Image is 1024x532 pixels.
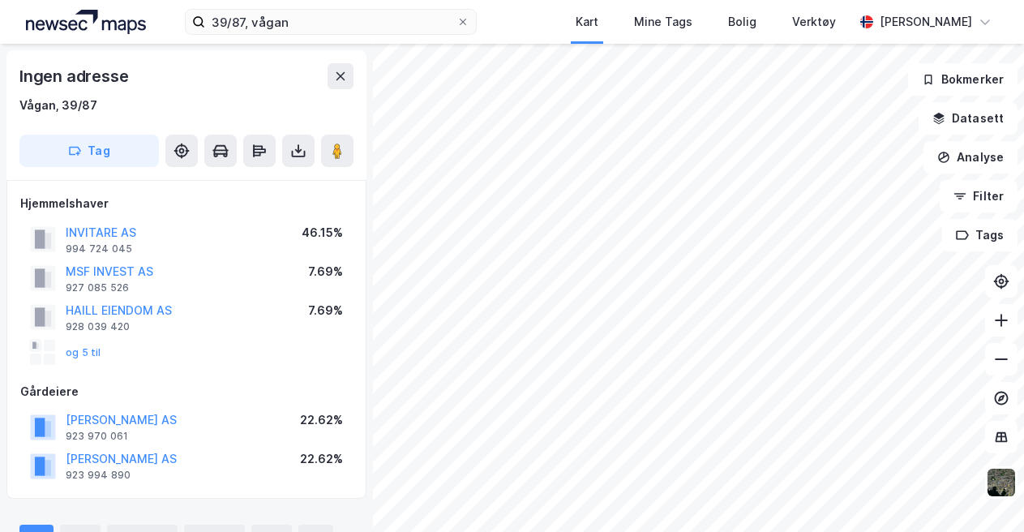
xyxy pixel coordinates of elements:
div: 994 724 045 [66,242,132,255]
button: Analyse [923,141,1018,174]
div: 22.62% [300,410,343,430]
div: Ingen adresse [19,63,131,89]
div: 46.15% [302,223,343,242]
div: Kart [576,12,598,32]
div: Vågan, 39/87 [19,96,97,115]
img: logo.a4113a55bc3d86da70a041830d287a7e.svg [26,10,146,34]
button: Bokmerker [908,63,1018,96]
button: Datasett [919,102,1018,135]
div: 928 039 420 [66,320,130,333]
button: Tags [942,219,1018,251]
div: Hjemmelshaver [20,194,353,213]
button: Tag [19,135,159,167]
button: Filter [940,180,1018,212]
div: Gårdeiere [20,382,353,401]
div: 927 085 526 [66,281,129,294]
div: 923 970 061 [66,430,128,443]
div: 7.69% [308,262,343,281]
iframe: Chat Widget [943,454,1024,532]
div: 923 994 890 [66,469,131,482]
div: Kontrollprogram for chat [943,454,1024,532]
div: Verktøy [792,12,836,32]
div: Bolig [728,12,756,32]
div: Mine Tags [634,12,692,32]
div: 7.69% [308,301,343,320]
div: 22.62% [300,449,343,469]
div: [PERSON_NAME] [880,12,972,32]
input: Søk på adresse, matrikkel, gårdeiere, leietakere eller personer [205,10,456,34]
